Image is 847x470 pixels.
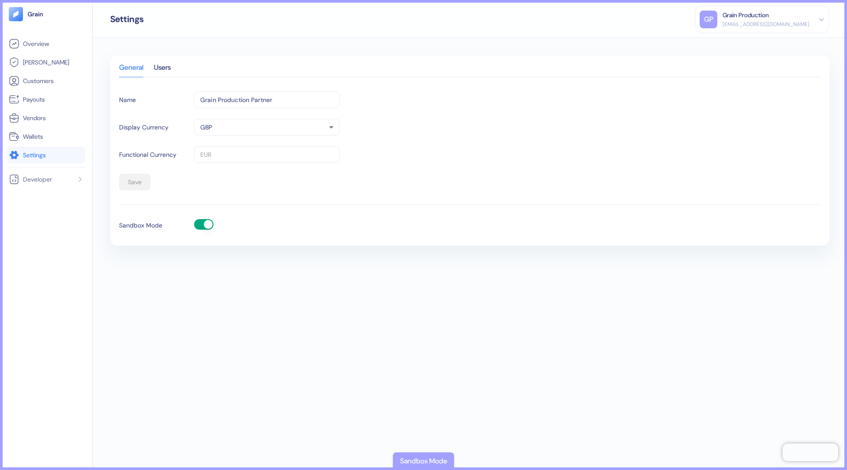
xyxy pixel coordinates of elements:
a: Settings [9,150,83,160]
span: [PERSON_NAME] [23,58,69,67]
label: Display Currency [119,123,169,132]
label: Name [119,95,136,105]
div: Sandbox Mode [400,456,447,466]
span: Settings [23,151,46,159]
div: General [119,64,143,77]
a: Wallets [9,131,83,142]
a: [PERSON_NAME] [9,57,83,68]
div: GP [700,11,717,28]
img: logo [27,11,44,17]
div: GBP [194,119,340,136]
div: [EMAIL_ADDRESS][DOMAIN_NAME] [723,20,810,28]
span: Developer [23,175,52,184]
div: Grain Production [723,11,769,20]
span: Customers [23,76,54,85]
label: Functional Currency [119,150,176,159]
iframe: Chatra live chat [783,443,838,461]
span: Payouts [23,95,45,104]
a: Customers [9,76,83,86]
div: Users [154,64,171,77]
img: logo-tablet-V2.svg [9,7,23,21]
div: Settings [110,15,144,23]
a: Payouts [9,94,83,105]
span: Overview [23,39,49,48]
a: Vendors [9,113,83,123]
span: Vendors [23,114,46,122]
span: Wallets [23,132,43,141]
label: Sandbox Mode [119,221,162,230]
a: Overview [9,38,83,49]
